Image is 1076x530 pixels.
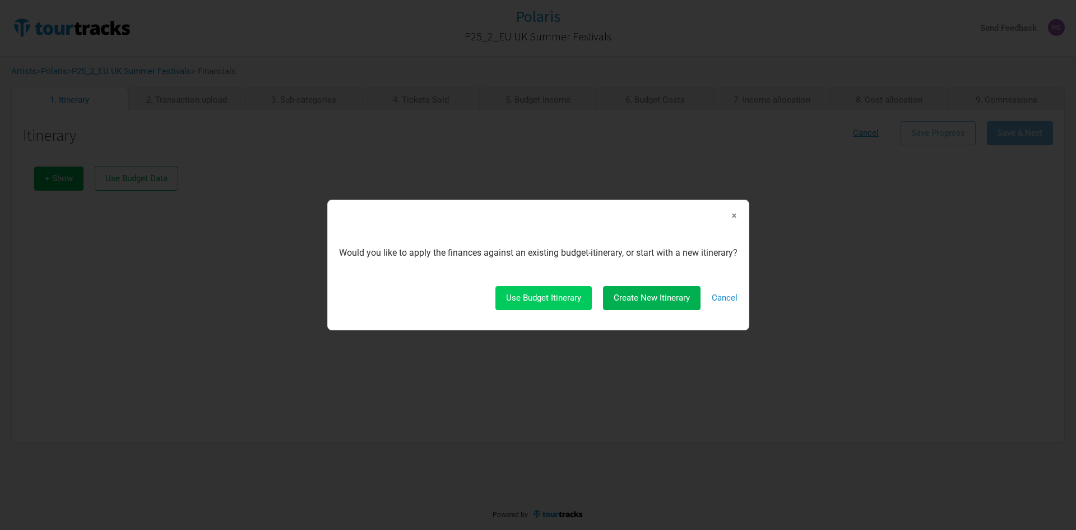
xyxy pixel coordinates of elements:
span: × [731,209,738,222]
span: Use Budget Itinerary [506,293,581,303]
span: Create New Itinerary [614,293,690,303]
button: Create New Itinerary [603,286,701,310]
a: Cancel [712,292,738,302]
button: Use Budget Itinerary [495,286,592,310]
p: Would you like to apply the finances against an existing budget-itinerary, or start with a new it... [339,248,738,258]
